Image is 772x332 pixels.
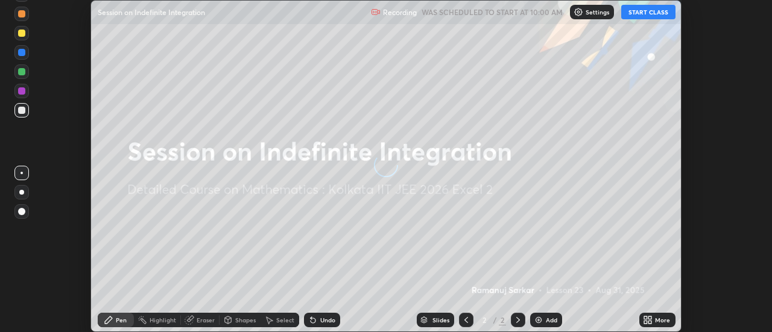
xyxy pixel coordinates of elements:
p: Settings [586,9,609,15]
div: Add [546,317,557,323]
div: Slides [432,317,449,323]
div: Undo [320,317,335,323]
img: recording.375f2c34.svg [371,7,381,17]
div: Select [276,317,294,323]
div: Eraser [197,317,215,323]
p: Session on Indefinite Integration [98,7,205,17]
div: / [493,316,496,324]
img: class-settings-icons [574,7,583,17]
h5: WAS SCHEDULED TO START AT 10:00 AM [422,7,563,17]
div: Highlight [150,317,176,323]
p: Recording [383,8,417,17]
div: More [655,317,670,323]
div: Shapes [235,317,256,323]
div: 2 [499,315,506,325]
img: add-slide-button [534,315,543,325]
div: Pen [116,317,127,323]
button: START CLASS [621,5,675,19]
div: 2 [478,316,490,324]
